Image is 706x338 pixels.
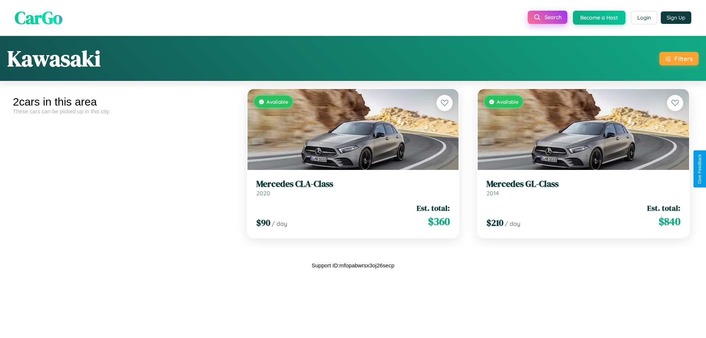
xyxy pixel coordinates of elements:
[267,99,288,105] span: Available
[13,108,232,114] div: These cars can be picked up in this city.
[505,220,520,227] span: / day
[497,99,518,105] span: Available
[486,179,680,197] a: Mercedes GL-Class2014
[15,6,63,30] span: CarGo
[13,96,232,108] div: 2 cars in this area
[659,52,699,65] button: Filters
[661,11,691,24] button: Sign Up
[659,214,680,229] span: $ 840
[528,11,567,24] button: Search
[256,189,270,197] span: 2020
[486,189,499,197] span: 2014
[311,260,394,270] p: Support ID: mfopabwrsx3oj26secp
[256,179,450,189] h3: Mercedes CLA-Class
[573,11,625,25] button: Become a Host
[486,217,503,229] span: $ 210
[272,220,287,227] span: / day
[697,154,702,184] div: Give Feedback
[631,11,657,24] button: Login
[674,55,693,63] div: Filters
[428,214,450,229] span: $ 360
[647,203,680,213] span: Est. total:
[486,179,680,189] h3: Mercedes GL-Class
[256,217,270,229] span: $ 90
[417,203,450,213] span: Est. total:
[545,14,561,21] span: Search
[256,179,450,197] a: Mercedes CLA-Class2020
[7,43,101,74] h1: Kawasaki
